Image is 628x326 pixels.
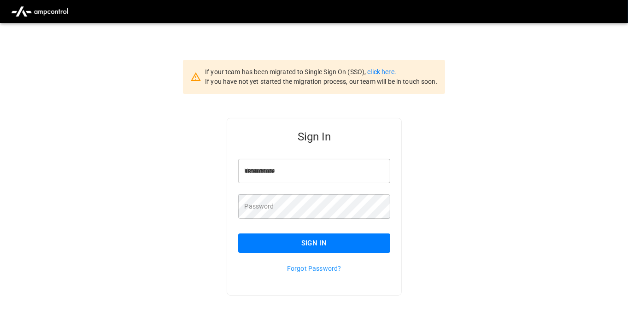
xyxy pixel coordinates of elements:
span: If you have not yet started the migration process, our team will be in touch soon. [205,78,438,85]
p: Forgot Password? [238,264,390,273]
a: click here. [367,68,396,76]
img: ampcontrol.io logo [7,3,72,20]
button: Sign In [238,233,390,253]
span: If your team has been migrated to Single Sign On (SSO), [205,68,367,76]
h5: Sign In [238,129,390,144]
